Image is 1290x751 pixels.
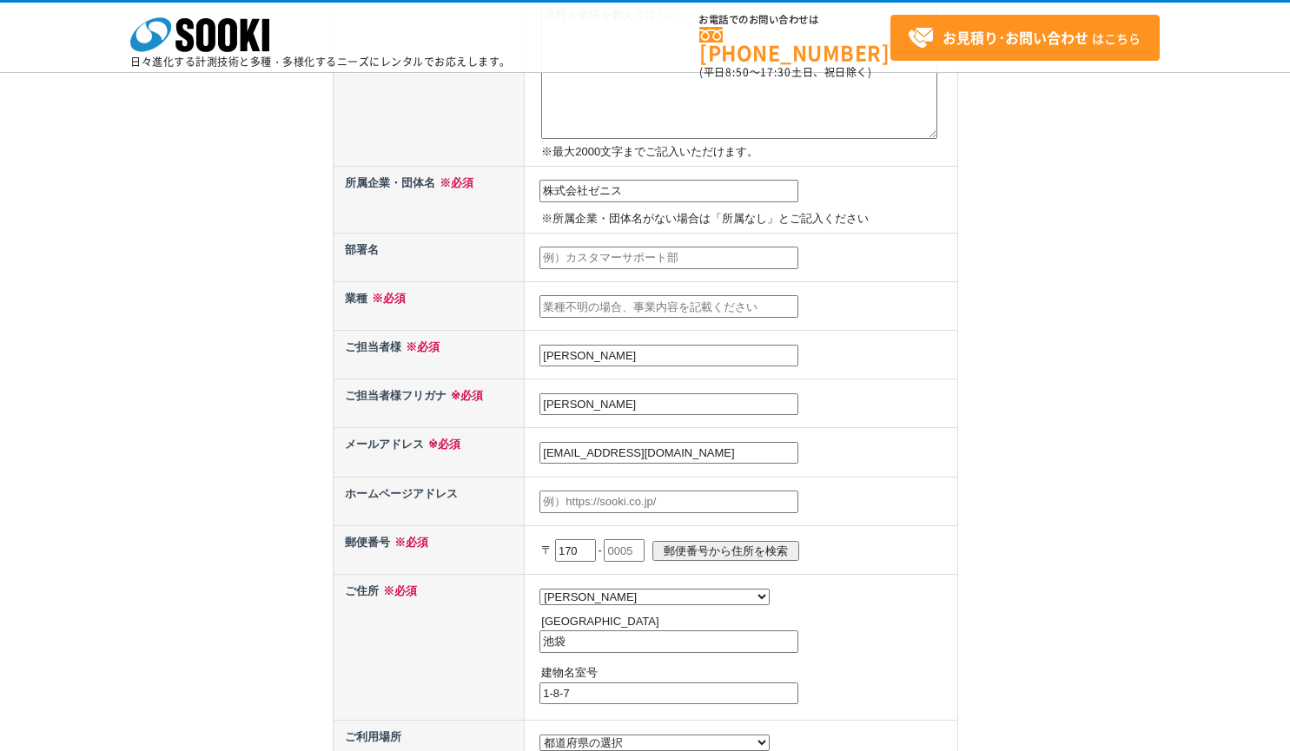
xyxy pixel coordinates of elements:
[333,233,525,281] th: 部署名
[379,584,417,597] span: ※必須
[539,442,798,464] input: 例）example@sooki.co.jp
[539,295,798,318] input: 業種不明の場合、事業内容を記載ください
[401,340,440,353] span: ※必須
[541,210,953,228] p: ※所属企業・団体名がない場合は「所属なし」とご記入ください
[333,428,525,477] th: メールアドレス
[333,281,525,330] th: 業種
[333,166,525,233] th: 所属企業・団体名
[367,292,406,305] span: ※必須
[435,176,473,189] span: ※必須
[130,56,511,67] p: 日々進化する計測技術と多種・多様化するニーズにレンタルでお応えします。
[541,613,953,631] p: [GEOGRAPHIC_DATA]
[541,143,953,161] p: ※最大2000文字までご記入いただけます。
[539,345,798,367] input: 例）創紀 太郎
[539,247,798,269] input: 例）カスタマーサポート部
[699,64,871,80] span: (平日 ～ 土日、祝日除く)
[908,25,1141,51] span: はこちら
[725,64,750,80] span: 8:50
[390,536,428,549] span: ※必須
[447,389,483,402] span: ※必須
[424,438,460,451] span: ※必須
[333,379,525,428] th: ご担当者様フリガナ
[541,531,953,570] p: 〒 -
[539,735,770,751] select: /* 20250204 MOD ↑ */ /* 20241122 MOD ↑ */
[539,630,798,653] input: 例）大阪市西区西本町1-15-10
[699,15,890,25] span: お電話でのお問い合わせは
[333,331,525,379] th: ご担当者様
[699,27,890,63] a: [PHONE_NUMBER]
[760,64,791,80] span: 17:30
[333,477,525,525] th: ホームページアドレス
[539,393,798,416] input: 例）ソーキ タロウ
[539,180,798,202] input: 例）株式会社ソーキ
[652,541,799,561] input: 郵便番号から住所を検索
[333,525,525,574] th: 郵便番号
[604,539,645,562] input: 0005
[333,574,525,720] th: ご住所
[539,491,798,513] input: 例）https://sooki.co.jp/
[555,539,596,562] input: 550
[541,664,953,682] p: 建物名室号
[890,15,1160,61] a: お見積り･お問い合わせはこちら
[943,27,1088,48] strong: お見積り･お問い合わせ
